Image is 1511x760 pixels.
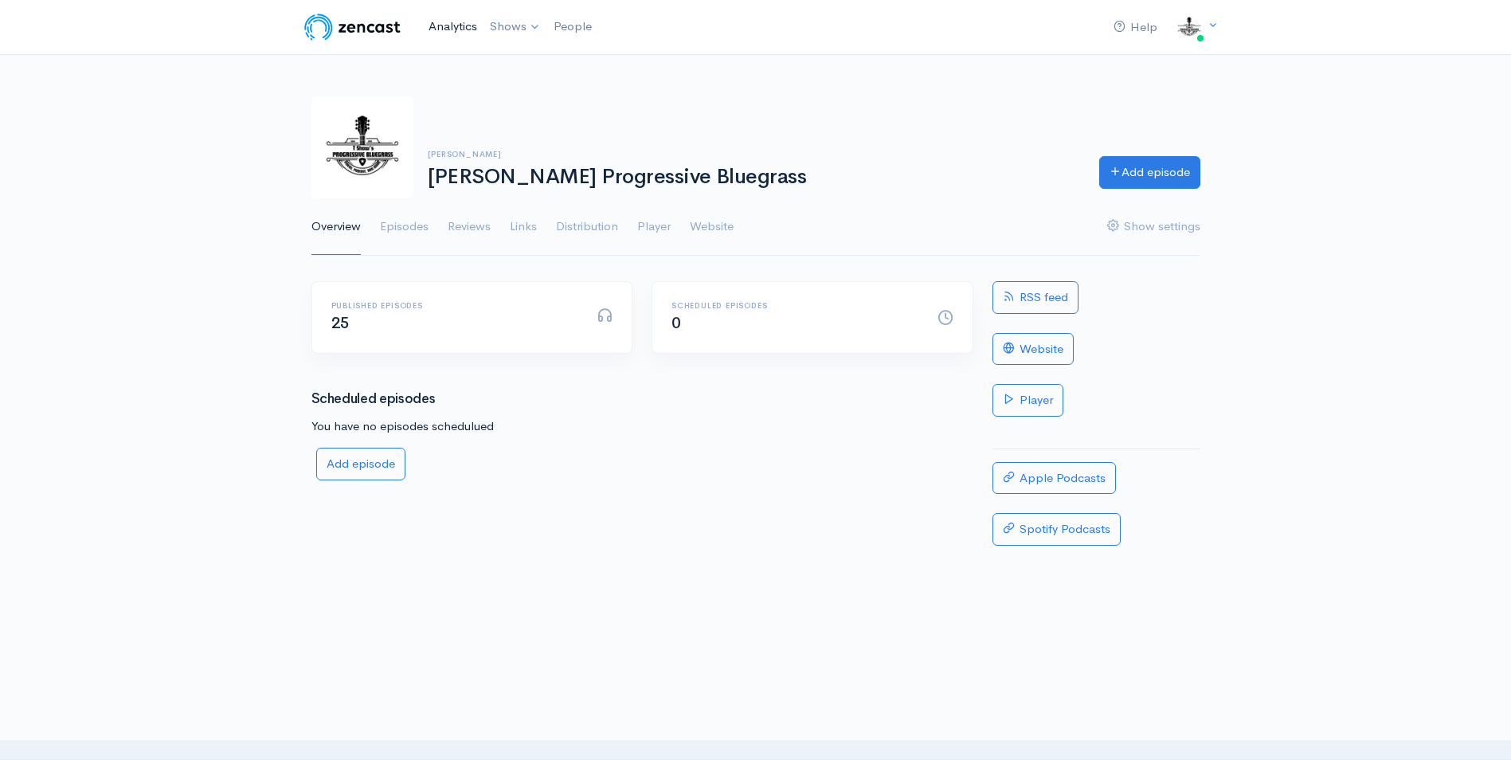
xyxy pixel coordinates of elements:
[671,301,918,310] h6: Scheduled episodes
[637,198,671,256] a: Player
[428,150,1080,159] h6: [PERSON_NAME]
[992,333,1074,366] a: Website
[428,166,1080,189] h1: [PERSON_NAME] Progressive Bluegrass
[302,11,403,43] img: ZenCast Logo
[1173,11,1205,43] img: ...
[992,462,1116,495] a: Apple Podcasts
[331,301,578,310] h6: Published episodes
[331,313,350,333] span: 25
[1107,10,1164,45] a: Help
[311,392,973,407] h3: Scheduled episodes
[510,198,537,256] a: Links
[1107,198,1200,256] a: Show settings
[1099,156,1200,189] a: Add episode
[311,417,973,436] p: You have no episodes schedulued
[316,448,405,480] a: Add episode
[483,10,547,45] a: Shows
[422,10,483,44] a: Analytics
[992,384,1063,417] a: Player
[380,198,429,256] a: Episodes
[311,198,361,256] a: Overview
[547,10,598,44] a: People
[448,198,491,256] a: Reviews
[556,198,618,256] a: Distribution
[690,198,734,256] a: Website
[992,513,1121,546] a: Spotify Podcasts
[671,313,681,333] span: 0
[992,281,1078,314] a: RSS feed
